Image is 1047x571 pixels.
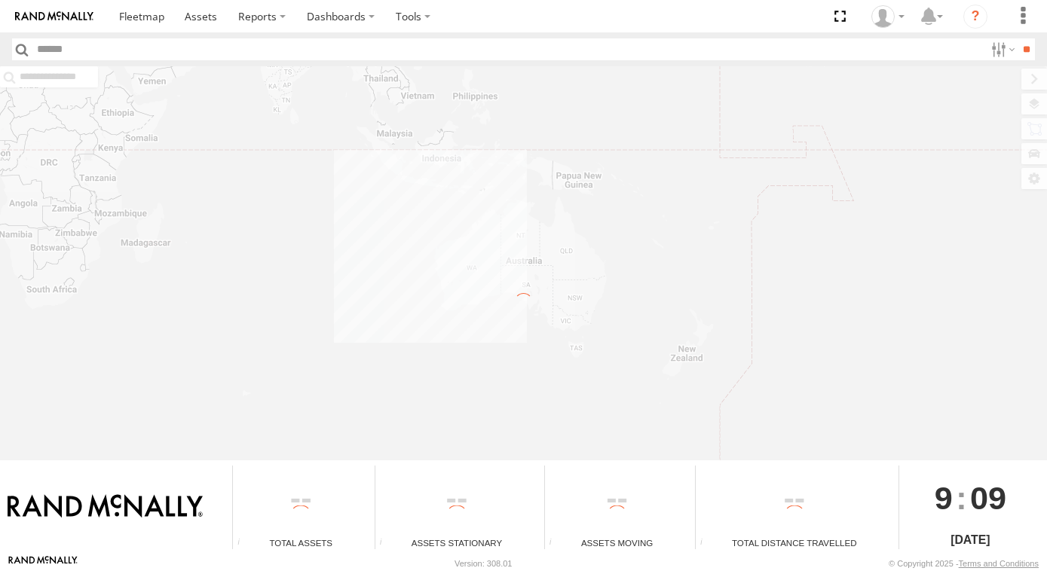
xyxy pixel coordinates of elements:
div: © Copyright 2025 - [889,559,1039,568]
div: Total number of Enabled Assets [233,538,256,549]
span: 9 [935,466,953,530]
div: : [899,466,1042,530]
div: Assets Moving [545,536,690,549]
div: [DATE] [899,531,1042,549]
a: Visit our Website [8,556,78,571]
i: ? [963,5,987,29]
div: Jaydon Walker [866,5,910,28]
label: Search Filter Options [985,38,1018,60]
div: Assets Stationary [375,536,539,549]
div: Total number of assets current in transit. [545,538,568,549]
div: Version: 308.01 [455,559,512,568]
img: rand-logo.svg [15,11,93,22]
div: Total Distance Travelled [696,536,893,549]
div: Total Assets [233,536,369,549]
span: 09 [970,466,1006,530]
div: Total distance travelled by all assets within specified date range and applied filters [696,538,718,549]
img: Rand McNally [8,494,203,520]
div: Total number of assets current stationary. [375,538,398,549]
a: Terms and Conditions [959,559,1039,568]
